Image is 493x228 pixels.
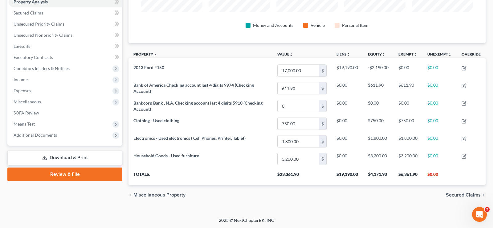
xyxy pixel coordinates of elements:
[363,168,393,185] th: $4,171.90
[332,168,363,185] th: $19,190.00
[332,97,363,115] td: $0.00
[422,150,457,168] td: $0.00
[393,115,422,132] td: $750.00
[481,193,486,197] i: chevron_right
[446,193,486,197] button: Secured Claims chevron_right
[278,135,319,147] input: 0.00
[393,150,422,168] td: $3,200.00
[363,133,393,150] td: $1,800.00
[14,55,53,60] span: Executory Contracts
[393,168,422,185] th: $6,361.90
[128,193,185,197] button: chevron_left Miscellaneous Property
[332,62,363,79] td: $19,190.00
[311,22,325,28] div: Vehicle
[9,7,122,19] a: Secured Claims
[133,65,164,70] span: 2013 Ford F150
[9,19,122,30] a: Unsecured Priority Claims
[319,100,326,112] div: $
[9,30,122,41] a: Unsecured Nonpriority Claims
[277,52,293,56] a: Valueunfold_more
[128,193,133,197] i: chevron_left
[393,80,422,97] td: $611.90
[319,65,326,77] div: $
[14,77,28,82] span: Income
[363,80,393,97] td: $611.90
[133,135,246,141] span: Electronics - Used electronics ( Cell Phones, Printer, Tablet)
[319,153,326,165] div: $
[272,168,332,185] th: $23,361.90
[422,168,457,185] th: $0.00
[14,66,70,71] span: Codebtors Insiders & Notices
[7,168,122,181] a: Review & File
[133,193,185,197] span: Miscellaneous Property
[14,32,72,38] span: Unsecured Nonpriority Claims
[446,193,481,197] span: Secured Claims
[289,53,293,56] i: unfold_more
[332,150,363,168] td: $0.00
[319,118,326,130] div: $
[448,53,452,56] i: unfold_more
[422,80,457,97] td: $0.00
[332,115,363,132] td: $0.00
[472,207,487,222] iframe: Intercom live chat
[14,121,35,126] span: Means Test
[154,53,157,56] i: expand_less
[368,52,385,56] a: Equityunfold_more
[363,62,393,79] td: -$2,190.00
[128,168,272,185] th: Totals:
[393,97,422,115] td: $0.00
[347,53,350,56] i: unfold_more
[485,207,490,212] span: 2
[342,22,369,28] div: Personal Item
[133,153,199,158] span: Household Goods - Used furniture
[422,62,457,79] td: $0.00
[7,151,122,165] a: Download & Print
[422,97,457,115] td: $0.00
[253,22,293,28] div: Money and Accounts
[393,62,422,79] td: $0.00
[14,110,39,115] span: SOFA Review
[414,53,417,56] i: unfold_more
[278,65,319,77] input: 0.00
[332,80,363,97] td: $0.00
[393,133,422,150] td: $1,800.00
[427,52,452,56] a: Unexemptunfold_more
[14,10,43,15] span: Secured Claims
[14,88,31,93] span: Expenses
[133,118,179,123] span: Clothing - Used clothing
[457,48,486,62] th: Override
[382,53,385,56] i: unfold_more
[133,52,157,56] a: Property expand_less
[14,132,57,138] span: Additional Documents
[9,107,122,118] a: SOFA Review
[133,100,263,112] span: Bankcorp Bank , N.A. Checking account last 4 digits 5910 (Checking Account)
[422,133,457,150] td: $0.00
[14,99,41,104] span: Miscellaneous
[363,115,393,132] td: $750.00
[319,82,326,94] div: $
[14,44,30,49] span: Lawsuits
[9,41,122,52] a: Lawsuits
[278,100,319,112] input: 0.00
[363,97,393,115] td: $0.00
[14,21,64,27] span: Unsecured Priority Claims
[278,118,319,130] input: 0.00
[278,82,319,94] input: 0.00
[332,133,363,150] td: $0.00
[422,115,457,132] td: $0.00
[398,52,417,56] a: Exemptunfold_more
[336,52,350,56] a: Liensunfold_more
[133,82,254,94] span: Bank of America Checking account last 4 digits 9974 (Checking Account)
[278,153,319,165] input: 0.00
[9,52,122,63] a: Executory Contracts
[319,135,326,147] div: $
[363,150,393,168] td: $3,200.00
